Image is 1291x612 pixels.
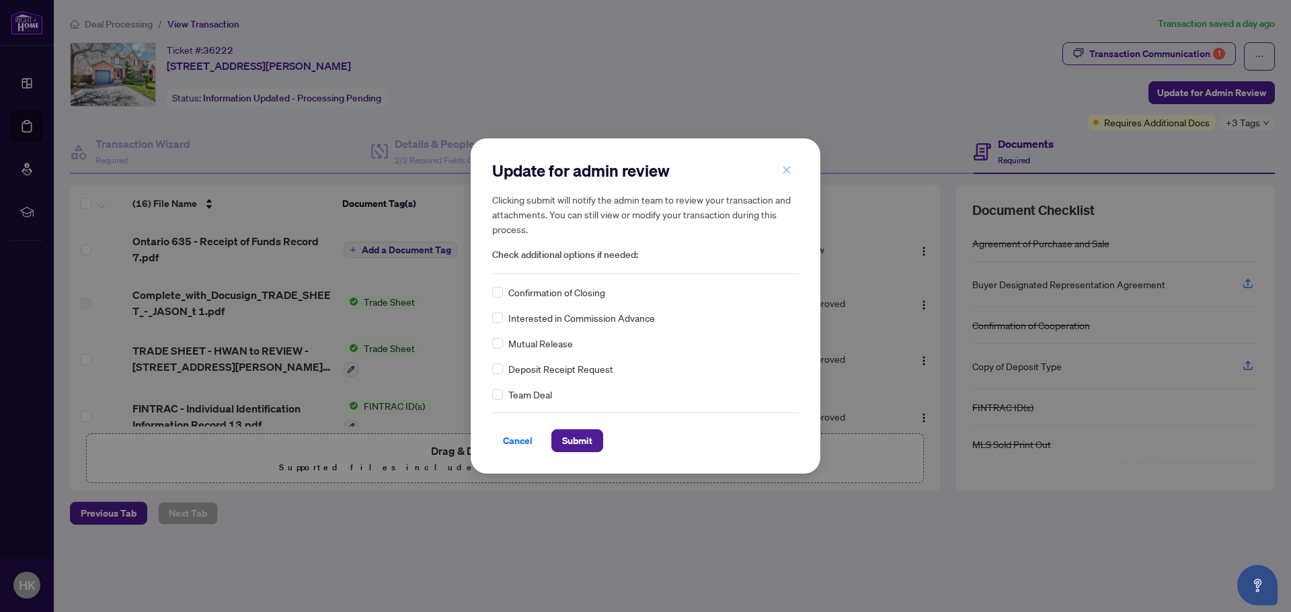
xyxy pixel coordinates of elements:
[508,336,573,351] span: Mutual Release
[1237,565,1278,605] button: Open asap
[508,285,605,300] span: Confirmation of Closing
[551,429,603,452] button: Submit
[562,430,592,451] span: Submit
[782,165,791,175] span: close
[508,310,655,325] span: Interested in Commission Advance
[492,247,799,263] span: Check additional options if needed:
[492,429,543,452] button: Cancel
[492,192,799,236] h5: Clicking submit will notify the admin team to review your transaction and attachments. You can st...
[503,430,533,451] span: Cancel
[508,361,613,376] span: Deposit Receipt Request
[492,160,799,181] h2: Update for admin review
[508,387,552,402] span: Team Deal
